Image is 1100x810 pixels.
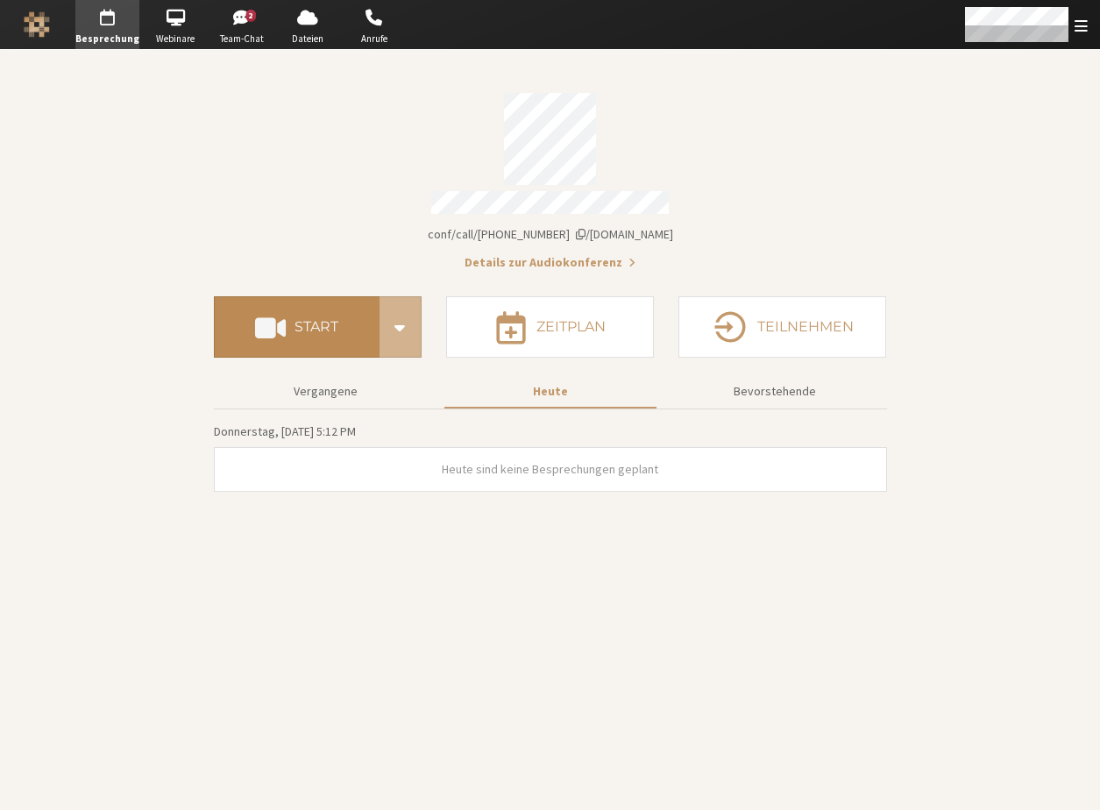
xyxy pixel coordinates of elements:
h4: Start [295,320,338,334]
button: Teilnehmen [678,296,886,358]
div: Start conference options [380,296,422,358]
div: 2 [245,10,257,22]
span: Anrufe [344,32,405,46]
span: Webinare [145,32,206,46]
span: Team-Chat [211,32,273,46]
span: Dateien [277,32,338,46]
section: Heutige Besprechungen [214,422,887,492]
h4: Teilnehmen [757,320,854,334]
h4: Zeitplan [536,320,606,334]
button: Details zur Audiokonferenz [465,253,635,272]
button: Bevorstehende [669,376,881,407]
button: Kopieren des Links zu meinem BesprechungsraumKopieren des Links zu meinem Besprechungsraum [428,225,673,244]
button: Heute [444,376,656,407]
button: Start [214,296,380,358]
button: Zeitplan [446,296,654,358]
span: Donnerstag, [DATE] 5:12 PM [214,423,356,439]
span: Besprechung [75,32,139,46]
button: Vergangene [220,376,432,407]
img: Iotum [24,11,50,38]
span: Heute sind keine Besprechungen geplant [442,461,658,477]
section: Kontodaten [214,81,887,272]
span: Kopieren des Links zu meinem Besprechungsraum [428,226,673,242]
